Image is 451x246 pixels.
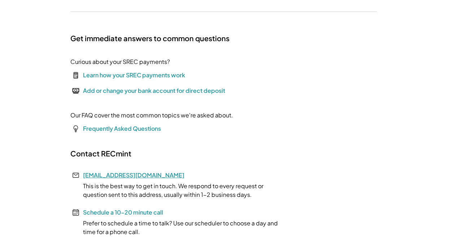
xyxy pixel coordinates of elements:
[83,171,184,179] a: [EMAIL_ADDRESS][DOMAIN_NAME]
[83,71,185,79] div: Learn how your SREC payments work
[70,34,229,43] h2: Get immediate answers to common questions
[83,208,163,216] a: Schedule a 10-20 minute call
[70,219,287,236] div: Prefer to schedule a time to talk? Use our scheduler to choose a day and time for a phone call.
[83,125,161,132] a: Frequently Asked Questions
[70,111,233,120] div: Our FAQ cover the most common topics we're asked about.
[70,149,131,158] h2: Contact RECmint
[70,57,170,66] div: Curious about your SREC payments?
[83,86,225,95] div: Add or change your bank account for direct deposit
[70,182,287,199] div: This is the best way to get in touch. We respond to every request or question sent to this addres...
